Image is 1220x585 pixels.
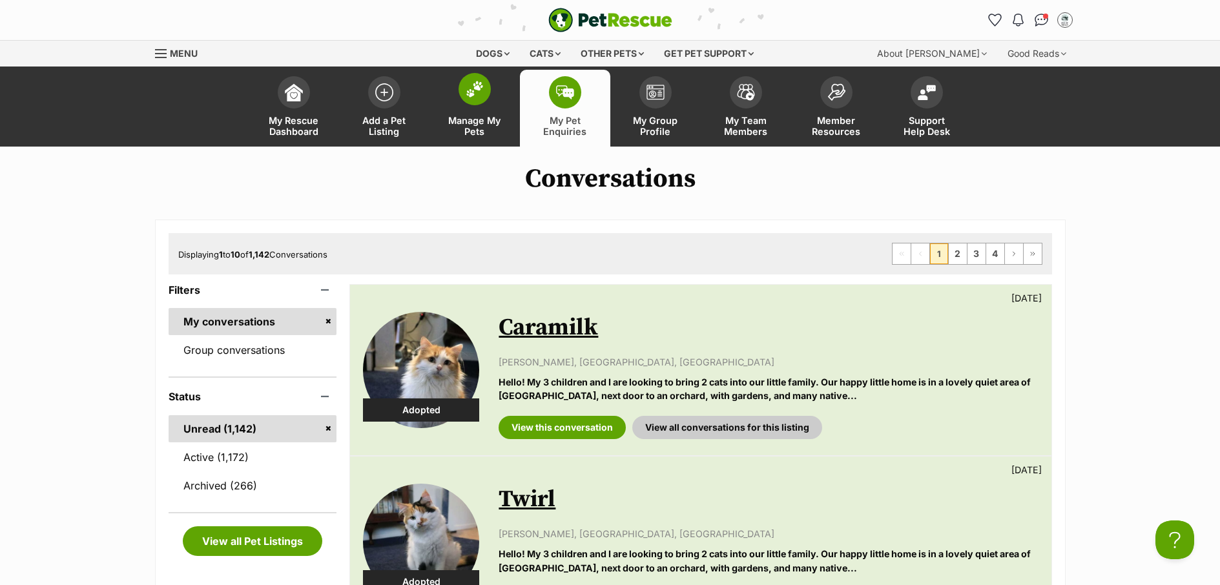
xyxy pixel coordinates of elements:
div: About [PERSON_NAME] [868,41,996,67]
a: View all Pet Listings [183,526,322,556]
a: Group conversations [169,336,337,364]
nav: Pagination [892,243,1042,265]
a: Caramilk [499,313,598,342]
span: My Team Members [717,115,775,137]
p: [PERSON_NAME], [GEOGRAPHIC_DATA], [GEOGRAPHIC_DATA] [499,355,1038,369]
img: member-resources-icon-8e73f808a243e03378d46382f2149f9095a855e16c252ad45f914b54edf8863c.svg [827,83,845,101]
img: manage-my-pets-icon-02211641906a0b7f246fdf0571729dbe1e7629f14944591b6c1af311fb30b64b.svg [466,81,484,97]
a: Member Resources [791,70,882,147]
a: Manage My Pets [429,70,520,147]
span: My Pet Enquiries [536,115,594,137]
span: Support Help Desk [898,115,956,137]
a: Active (1,172) [169,444,337,471]
strong: 10 [231,249,240,260]
span: Previous page [911,243,929,264]
a: Menu [155,41,207,64]
span: Add a Pet Listing [355,115,413,137]
p: [DATE] [1011,291,1042,305]
span: First page [893,243,911,264]
img: Caramilk [363,312,479,428]
a: View all conversations for this listing [632,416,822,439]
a: Twirl [499,485,555,514]
img: team-members-icon-5396bd8760b3fe7c0b43da4ab00e1e3bb1a5d9ba89233759b79545d2d3fc5d0d.svg [737,84,755,101]
a: Support Help Desk [882,70,972,147]
img: add-pet-listing-icon-0afa8454b4691262ce3f59096e99ab1cd57d4a30225e0717b998d2c9b9846f56.svg [375,83,393,101]
a: Page 3 [967,243,986,264]
img: logo-e224e6f780fb5917bec1dbf3a21bbac754714ae5b6737aabdf751b685950b380.svg [548,8,672,32]
strong: 1,142 [249,249,269,260]
a: Add a Pet Listing [339,70,429,147]
ul: Account quick links [985,10,1075,30]
img: help-desk-icon-fdf02630f3aa405de69fd3d07c3f3aa587a6932b1a1747fa1d2bba05be0121f9.svg [918,85,936,100]
img: Belle Vie Animal Rescue profile pic [1059,14,1071,26]
p: [DATE] [1011,463,1042,477]
a: View this conversation [499,416,626,439]
span: Manage My Pets [446,115,504,137]
a: Favourites [985,10,1006,30]
button: My account [1055,10,1075,30]
a: Archived (266) [169,472,337,499]
span: My Group Profile [626,115,685,137]
a: My Pet Enquiries [520,70,610,147]
div: Dogs [467,41,519,67]
img: group-profile-icon-3fa3cf56718a62981997c0bc7e787c4b2cf8bcc04b72c1350f741eb67cf2f40e.svg [646,85,665,100]
strong: 1 [219,249,223,260]
iframe: Help Scout Beacon - Open [1155,520,1194,559]
span: Menu [170,48,198,59]
a: My Rescue Dashboard [249,70,339,147]
span: My Rescue Dashboard [265,115,323,137]
a: Last page [1024,243,1042,264]
header: Status [169,391,337,402]
div: Good Reads [998,41,1075,67]
a: Next page [1005,243,1023,264]
div: Get pet support [655,41,763,67]
a: Page 2 [949,243,967,264]
img: pet-enquiries-icon-7e3ad2cf08bfb03b45e93fb7055b45f3efa6380592205ae92323e6603595dc1f.svg [556,85,574,99]
a: Unread (1,142) [169,415,337,442]
div: Cats [521,41,570,67]
button: Notifications [1008,10,1029,30]
span: Member Resources [807,115,865,137]
img: dashboard-icon-eb2f2d2d3e046f16d808141f083e7271f6b2e854fb5c12c21221c1fb7104beca.svg [285,83,303,101]
p: Hello! My 3 children and I are looking to bring 2 cats into our little family. Our happy little h... [499,547,1038,575]
p: Hello! My 3 children and I are looking to bring 2 cats into our little family. Our happy little h... [499,375,1038,403]
header: Filters [169,284,337,296]
div: Adopted [363,398,479,422]
span: Displaying to of Conversations [178,249,327,260]
a: Page 4 [986,243,1004,264]
span: Page 1 [930,243,948,264]
a: My conversations [169,308,337,335]
img: chat-41dd97257d64d25036548639549fe6c8038ab92f7586957e7f3b1b290dea8141.svg [1035,14,1048,26]
a: Conversations [1031,10,1052,30]
div: Other pets [572,41,653,67]
p: [PERSON_NAME], [GEOGRAPHIC_DATA], [GEOGRAPHIC_DATA] [499,527,1038,540]
a: PetRescue [548,8,672,32]
a: My Team Members [701,70,791,147]
img: notifications-46538b983faf8c2785f20acdc204bb7945ddae34d4c08c2a6579f10ce5e182be.svg [1013,14,1023,26]
a: My Group Profile [610,70,701,147]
